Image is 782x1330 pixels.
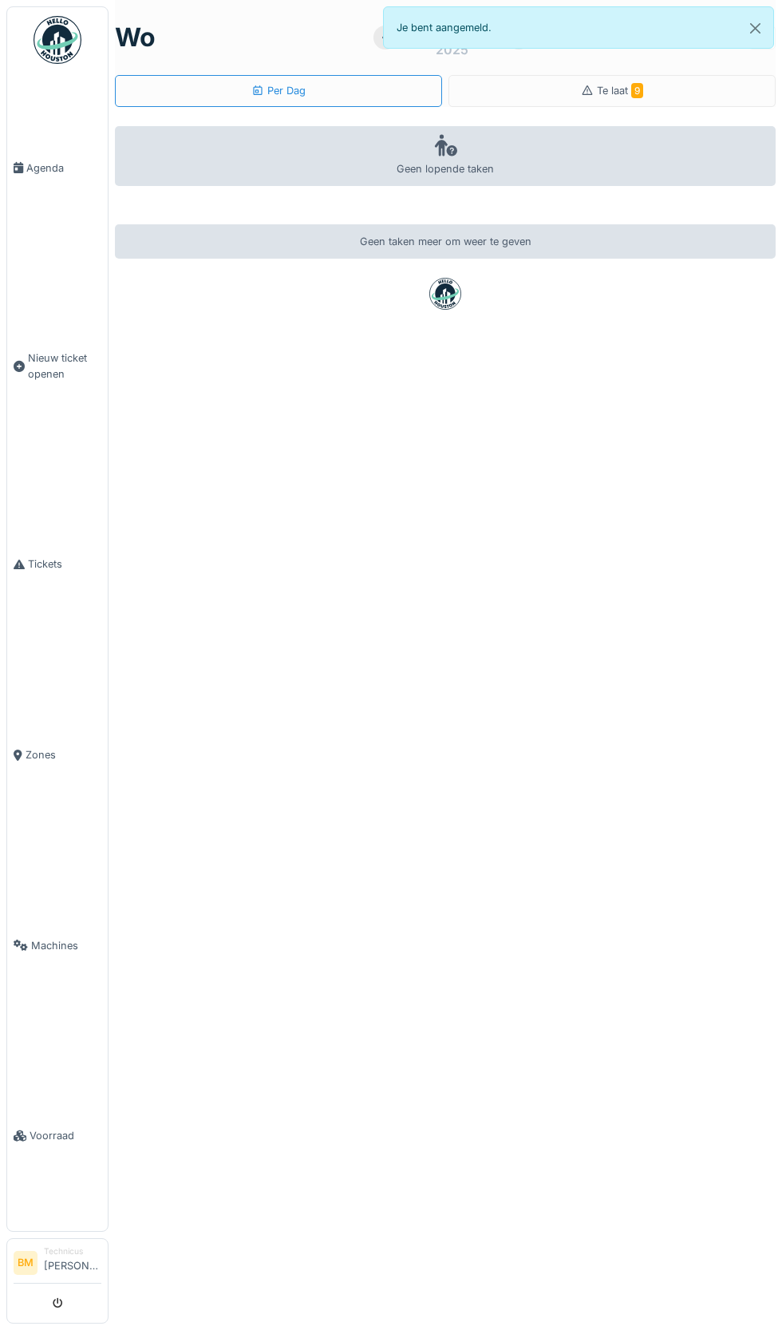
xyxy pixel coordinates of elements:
li: [PERSON_NAME] [44,1245,101,1280]
img: Badge_color-CXgf-gQk.svg [34,16,81,64]
img: badge-BVDL4wpA.svg [429,278,461,310]
span: Tickets [28,556,101,572]
a: BM Technicus[PERSON_NAME] [14,1245,101,1284]
div: Technicus [44,1245,101,1257]
span: Nieuw ticket openen [28,350,101,381]
span: 9 [631,83,643,98]
div: Geen lopende taken [115,126,776,186]
div: Je bent aangemeld. [383,6,774,49]
li: BM [14,1251,38,1275]
span: Agenda [26,160,101,176]
span: Machines [31,938,101,953]
span: Voorraad [30,1128,101,1143]
a: Agenda [7,73,108,263]
a: Voorraad [7,1041,108,1232]
a: Nieuw ticket openen [7,263,108,469]
a: Tickets [7,469,108,660]
button: Close [737,7,773,49]
span: Zones [26,747,101,762]
span: Te laat [597,85,643,97]
div: Geen taken meer om weer te geven [115,224,776,259]
a: Machines [7,850,108,1041]
h1: wo [115,22,156,53]
div: Per Dag [251,83,306,98]
div: 2025 [436,40,468,59]
a: Zones [7,659,108,850]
